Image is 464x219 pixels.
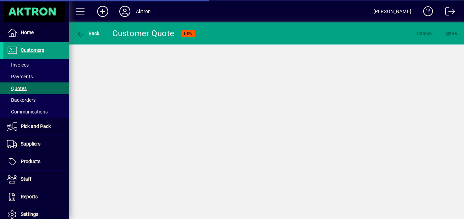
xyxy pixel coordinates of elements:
[3,59,69,71] a: Invoices
[3,153,69,170] a: Products
[7,62,29,68] span: Invoices
[418,1,433,24] a: Knowledge Base
[69,27,107,40] app-page-header-button: Back
[21,141,40,147] span: Suppliers
[440,1,455,24] a: Logout
[3,71,69,82] a: Payments
[3,106,69,118] a: Communications
[136,6,151,17] div: Aktron
[21,123,51,129] span: Pick and Pack
[7,97,36,103] span: Backorders
[112,28,175,39] div: Customer Quote
[3,82,69,94] a: Quotes
[373,6,411,17] div: [PERSON_NAME]
[76,31,100,36] span: Back
[21,159,40,164] span: Products
[3,118,69,135] a: Pick and Pack
[21,47,44,53] span: Customers
[21,194,38,199] span: Reports
[92,5,114,18] button: Add
[3,136,69,153] a: Suppliers
[446,31,449,36] span: S
[446,28,457,39] span: ave
[7,86,27,91] span: Quotes
[3,171,69,188] a: Staff
[7,74,33,79] span: Payments
[3,24,69,41] a: Home
[3,94,69,106] a: Backorders
[21,211,38,217] span: Settings
[21,176,31,182] span: Staff
[184,31,193,36] span: NEW
[21,30,34,35] span: Home
[7,109,48,115] span: Communications
[3,188,69,206] a: Reports
[75,27,101,40] button: Back
[114,5,136,18] button: Profile
[444,27,458,40] button: Save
